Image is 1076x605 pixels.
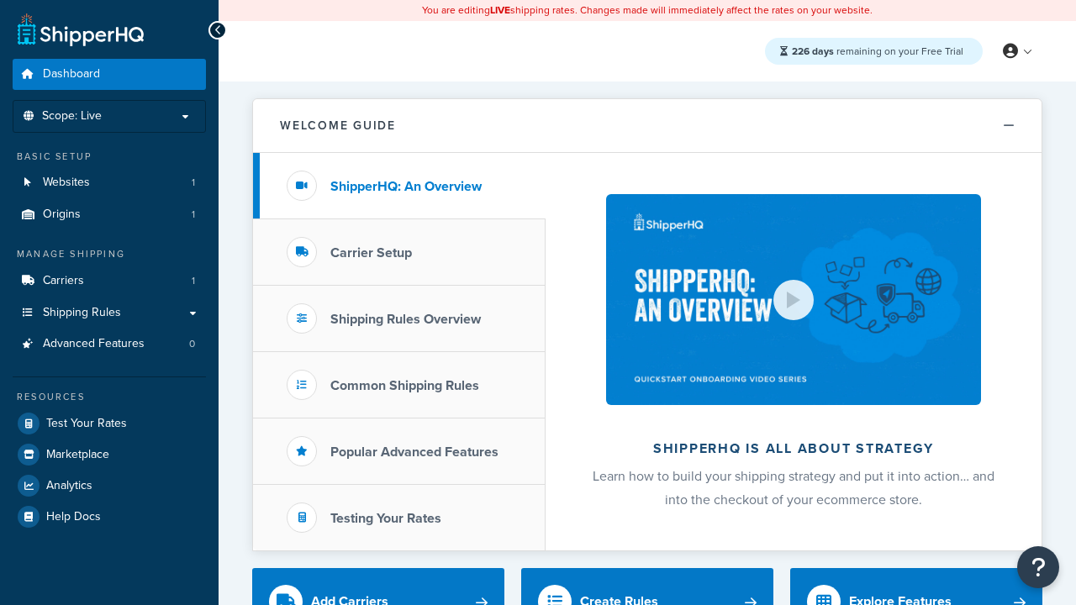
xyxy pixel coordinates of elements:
[43,274,84,288] span: Carriers
[13,329,206,360] li: Advanced Features
[330,312,481,327] h3: Shipping Rules Overview
[192,208,195,222] span: 1
[13,199,206,230] li: Origins
[13,266,206,297] li: Carriers
[490,3,510,18] b: LIVE
[13,199,206,230] a: Origins1
[13,439,206,470] a: Marketplace
[606,194,981,405] img: ShipperHQ is all about strategy
[46,417,127,431] span: Test Your Rates
[46,479,92,493] span: Analytics
[593,466,994,509] span: Learn how to build your shipping strategy and put it into action… and into the checkout of your e...
[192,176,195,190] span: 1
[13,266,206,297] a: Carriers1
[590,441,997,456] h2: ShipperHQ is all about strategy
[13,59,206,90] a: Dashboard
[253,99,1042,153] button: Welcome Guide
[1017,546,1059,588] button: Open Resource Center
[13,502,206,532] a: Help Docs
[192,274,195,288] span: 1
[42,109,102,124] span: Scope: Live
[330,445,498,460] h3: Popular Advanced Features
[13,390,206,404] div: Resources
[330,179,482,194] h3: ShipperHQ: An Overview
[330,245,412,260] h3: Carrier Setup
[330,378,479,393] h3: Common Shipping Rules
[13,471,206,501] a: Analytics
[13,408,206,439] a: Test Your Rates
[189,337,195,351] span: 0
[43,208,81,222] span: Origins
[13,297,206,329] a: Shipping Rules
[13,329,206,360] a: Advanced Features0
[13,167,206,198] li: Websites
[43,337,145,351] span: Advanced Features
[13,247,206,261] div: Manage Shipping
[43,176,90,190] span: Websites
[792,44,963,59] span: remaining on your Free Trial
[46,510,101,524] span: Help Docs
[43,306,121,320] span: Shipping Rules
[330,511,441,526] h3: Testing Your Rates
[13,167,206,198] a: Websites1
[13,150,206,164] div: Basic Setup
[280,119,396,132] h2: Welcome Guide
[43,67,100,82] span: Dashboard
[792,44,834,59] strong: 226 days
[46,448,109,462] span: Marketplace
